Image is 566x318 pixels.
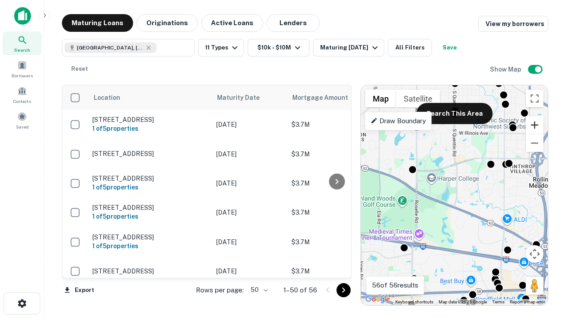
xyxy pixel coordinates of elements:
p: $3.7M [291,178,380,188]
p: [STREET_ADDRESS] [92,204,207,212]
button: Show street map [365,90,396,107]
p: [DATE] [216,149,283,159]
div: 50 [247,284,269,296]
img: capitalize-icon.png [14,7,31,25]
a: Report a map error [510,299,545,304]
h6: Show Map [490,64,523,74]
a: Open this area in Google Maps (opens a new window) [363,294,392,305]
button: All Filters [388,39,432,57]
p: $3.7M [291,208,380,217]
p: $3.7M [291,120,380,129]
p: [STREET_ADDRESS] [92,150,207,158]
h6: 1 of 5 properties [92,241,207,251]
button: Maturing [DATE] [313,39,384,57]
span: Maturity Date [217,92,271,103]
p: 56 of 56 results [372,280,418,291]
button: Zoom in [526,116,543,134]
span: Saved [16,123,29,130]
a: Borrowers [3,57,42,81]
p: [DATE] [216,208,283,217]
a: Saved [3,108,42,132]
button: Go to next page [337,283,351,297]
h6: 1 of 5 properties [92,212,207,221]
button: Originations [137,14,198,32]
button: Lenders [267,14,320,32]
span: Search [14,46,30,53]
p: $3.7M [291,237,380,247]
th: Mortgage Amount [287,85,384,110]
p: [DATE] [216,237,283,247]
p: 1–50 of 56 [283,285,317,295]
button: Active Loans [201,14,263,32]
p: Draw Boundary [371,116,426,126]
iframe: Chat Widget [522,219,566,261]
div: Maturing [DATE] [320,42,380,53]
button: Show satellite imagery [396,90,440,107]
p: [STREET_ADDRESS] [92,233,207,241]
button: Reset [65,60,94,78]
button: Zoom out [526,134,543,152]
button: Maturing Loans [62,14,133,32]
p: $3.7M [291,149,380,159]
p: [STREET_ADDRESS] [92,267,207,275]
th: Location [88,85,212,110]
button: Keyboard shortcuts [395,299,433,305]
a: Contacts [3,83,42,106]
a: View my borrowers [478,16,548,32]
img: Google [363,294,392,305]
button: Export [62,284,96,297]
h6: 1 of 5 properties [92,124,207,133]
button: 11 Types [198,39,244,57]
p: [DATE] [216,120,283,129]
button: Drag Pegman onto the map to open Street View [526,277,543,295]
button: Search This Area [417,103,493,124]
button: Toggle fullscreen view [526,90,543,107]
div: 0 0 [361,85,548,305]
button: $10k - $10M [248,39,310,57]
span: Borrowers [11,72,33,79]
p: $3.7M [291,266,380,276]
button: Save your search to get updates of matches that match your search criteria. [436,39,464,57]
th: Maturity Date [212,85,287,110]
p: [DATE] [216,266,283,276]
span: [GEOGRAPHIC_DATA], [GEOGRAPHIC_DATA] [77,44,143,52]
a: Search [3,31,42,55]
span: Contacts [13,98,31,105]
span: Map data ©2025 Google [439,299,487,304]
span: Mortgage Amount [292,92,359,103]
h6: 1 of 5 properties [92,182,207,192]
span: Location [93,92,120,103]
p: [DATE] [216,178,283,188]
p: [STREET_ADDRESS] [92,174,207,182]
p: Rows per page: [196,285,244,295]
a: Terms [492,299,505,304]
p: [STREET_ADDRESS] [92,116,207,124]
